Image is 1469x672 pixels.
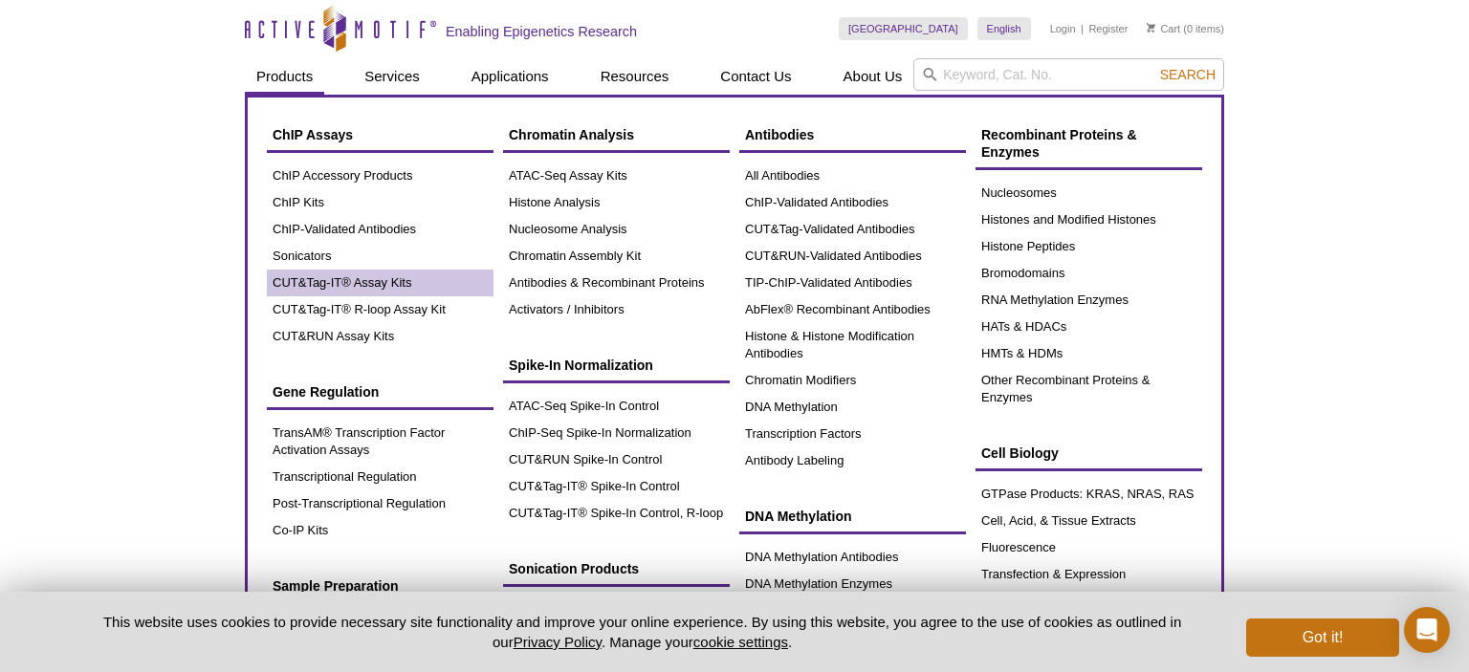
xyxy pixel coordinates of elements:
[739,571,966,597] a: DNA Methylation Enzymes
[1050,22,1076,35] a: Login
[353,58,431,95] a: Services
[503,296,730,323] a: Activators / Inhibitors
[739,544,966,571] a: DNA Methylation Antibodies
[503,117,730,153] a: Chromatin Analysis
[273,384,379,400] span: Gene Regulation
[976,340,1202,367] a: HMTs & HDMs
[509,127,634,142] span: Chromatin Analysis
[739,447,966,474] a: Antibody Labeling
[503,347,730,383] a: Spike-In Normalization
[977,17,1031,40] a: English
[976,287,1202,314] a: RNA Methylation Enzymes
[832,58,914,95] a: About Us
[267,189,493,216] a: ChIP Kits
[267,270,493,296] a: CUT&Tag-IT® Assay Kits
[267,490,493,517] a: Post-Transcriptional Regulation
[976,117,1202,170] a: Recombinant Proteins & Enzymes
[503,446,730,473] a: CUT&RUN Spike-In Control
[267,216,493,243] a: ChIP-Validated Antibodies
[976,561,1202,588] a: Transfection & Expression
[739,367,966,394] a: Chromatin Modifiers
[739,117,966,153] a: Antibodies
[503,500,730,527] a: CUT&Tag-IT® Spike-In Control, R-loop
[1081,17,1084,40] li: |
[976,233,1202,260] a: Histone Peptides
[739,163,966,189] a: All Antibodies
[739,421,966,447] a: Transcription Factors
[503,473,730,500] a: CUT&Tag-IT® Spike-In Control
[509,561,639,576] span: Sonication Products
[693,634,788,650] button: cookie settings
[745,127,814,142] span: Antibodies
[739,270,966,296] a: TIP-ChIP-Validated Antibodies
[267,296,493,323] a: CUT&Tag-IT® R-loop Assay Kit
[589,58,681,95] a: Resources
[976,180,1202,206] a: Nucleosomes
[976,314,1202,340] a: HATs & HDACs
[739,189,966,216] a: ChIP-Validated Antibodies
[503,393,730,420] a: ATAC-Seq Spike-In Control
[739,296,966,323] a: AbFlex® Recombinant Antibodies
[981,445,1059,461] span: Cell Biology
[267,420,493,464] a: TransAM® Transcription Factor Activation Assays
[976,260,1202,287] a: Bromodomains
[709,58,802,95] a: Contact Us
[70,612,1215,652] p: This website uses cookies to provide necessary site functionality and improve your online experie...
[267,568,493,604] a: Sample Preparation
[1147,23,1155,33] img: Your Cart
[1147,22,1180,35] a: Cart
[503,420,730,446] a: ChIP-Seq Spike-In Normalization
[976,206,1202,233] a: Histones and Modified Histones
[503,243,730,270] a: Chromatin Assembly Kit
[1147,17,1224,40] li: (0 items)
[245,58,324,95] a: Products
[503,163,730,189] a: ATAC-Seq Assay Kits
[976,435,1202,471] a: Cell Biology
[1154,66,1221,83] button: Search
[976,481,1202,508] a: GTPase Products: KRAS, NRAS, RAS
[976,508,1202,534] a: Cell, Acid, & Tissue Extracts
[981,127,1137,160] span: Recombinant Proteins & Enzymes
[267,117,493,153] a: ChIP Assays
[267,464,493,490] a: Transcriptional Regulation
[460,58,560,95] a: Applications
[839,17,968,40] a: [GEOGRAPHIC_DATA]
[509,358,653,373] span: Spike-In Normalization
[739,498,966,534] a: DNA Methylation
[503,216,730,243] a: Nucleosome Analysis
[976,588,1202,615] a: Other Cell Biology Assays
[1088,22,1128,35] a: Register
[739,323,966,367] a: Histone & Histone Modification Antibodies
[745,509,851,524] span: DNA Methylation
[267,517,493,544] a: Co-IP Kits
[273,578,399,594] span: Sample Preparation
[913,58,1224,91] input: Keyword, Cat. No.
[976,367,1202,411] a: Other Recombinant Proteins & Enzymes
[267,374,493,410] a: Gene Regulation
[273,127,353,142] span: ChIP Assays
[267,243,493,270] a: Sonicators
[739,243,966,270] a: CUT&RUN-Validated Antibodies
[1246,618,1399,657] button: Got it!
[976,534,1202,561] a: Fluorescence
[267,323,493,350] a: CUT&RUN Assay Kits
[514,634,602,650] a: Privacy Policy
[739,394,966,421] a: DNA Methylation
[503,270,730,296] a: Antibodies & Recombinant Proteins
[446,23,637,40] h2: Enabling Epigenetics Research
[503,189,730,216] a: Histone Analysis
[267,163,493,189] a: ChIP Accessory Products
[739,216,966,243] a: CUT&Tag-Validated Antibodies
[1404,607,1450,653] div: Open Intercom Messenger
[503,551,730,587] a: Sonication Products
[1160,67,1216,82] span: Search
